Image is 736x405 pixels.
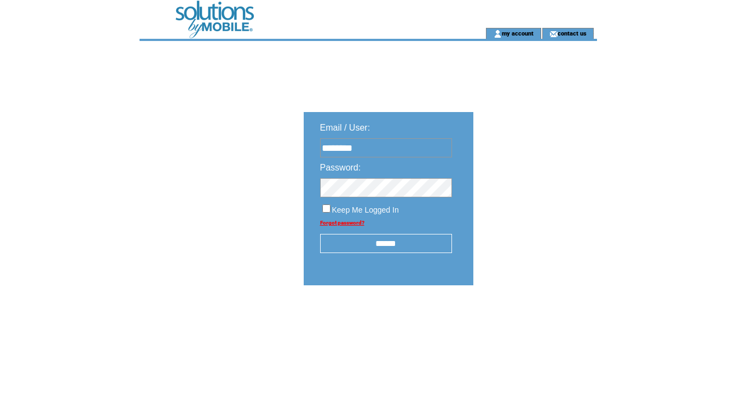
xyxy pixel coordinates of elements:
[502,30,534,37] a: my account
[505,313,560,326] img: transparent.png
[549,30,558,38] img: contact_us_icon.gif
[332,206,399,214] span: Keep Me Logged In
[558,30,587,37] a: contact us
[320,123,370,132] span: Email / User:
[320,220,364,226] a: Forgot password?
[320,163,361,172] span: Password:
[494,30,502,38] img: account_icon.gif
